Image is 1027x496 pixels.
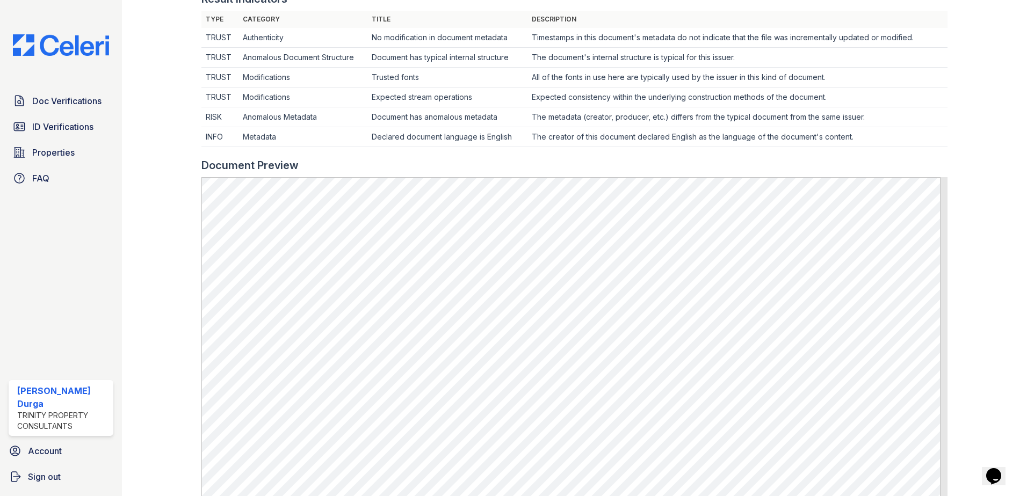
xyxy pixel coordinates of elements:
td: Expected consistency within the underlying construction methods of the document. [527,87,948,107]
a: ID Verifications [9,116,113,137]
span: Account [28,444,62,457]
span: Sign out [28,470,61,483]
td: The metadata (creator, producer, etc.) differs from the typical document from the same issuer. [527,107,948,127]
th: Category [238,11,367,28]
td: TRUST [201,48,238,68]
a: Doc Verifications [9,90,113,112]
td: Anomalous Metadata [238,107,367,127]
td: Modifications [238,68,367,87]
td: The creator of this document declared English as the language of the document's content. [527,127,948,147]
td: Expected stream operations [367,87,527,107]
td: INFO [201,127,238,147]
td: TRUST [201,28,238,48]
iframe: chat widget [982,453,1016,485]
span: ID Verifications [32,120,93,133]
td: The document's internal structure is typical for this issuer. [527,48,948,68]
td: All of the fonts in use here are typically used by the issuer in this kind of document. [527,68,948,87]
span: FAQ [32,172,49,185]
td: Document has typical internal structure [367,48,527,68]
span: Properties [32,146,75,159]
td: No modification in document metadata [367,28,527,48]
div: [PERSON_NAME] Durga [17,384,109,410]
a: Properties [9,142,113,163]
span: Doc Verifications [32,94,102,107]
img: CE_Logo_Blue-a8612792a0a2168367f1c8372b55b34899dd931a85d93a1a3d3e32e68fde9ad4.png [4,34,118,56]
div: Document Preview [201,158,299,173]
th: Type [201,11,238,28]
td: Timestamps in this document's metadata do not indicate that the file was incrementally updated or... [527,28,948,48]
a: Sign out [4,466,118,487]
td: TRUST [201,87,238,107]
a: FAQ [9,167,113,189]
td: Anomalous Document Structure [238,48,367,68]
td: Metadata [238,127,367,147]
div: Trinity Property Consultants [17,410,109,432]
th: Title [367,11,527,28]
td: Document has anomalous metadata [367,107,527,127]
td: RISK [201,107,238,127]
td: Declared document language is English [367,127,527,147]
td: TRUST [201,68,238,87]
a: Account [4,440,118,462]
th: Description [527,11,948,28]
td: Modifications [238,87,367,107]
td: Authenticity [238,28,367,48]
td: Trusted fonts [367,68,527,87]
